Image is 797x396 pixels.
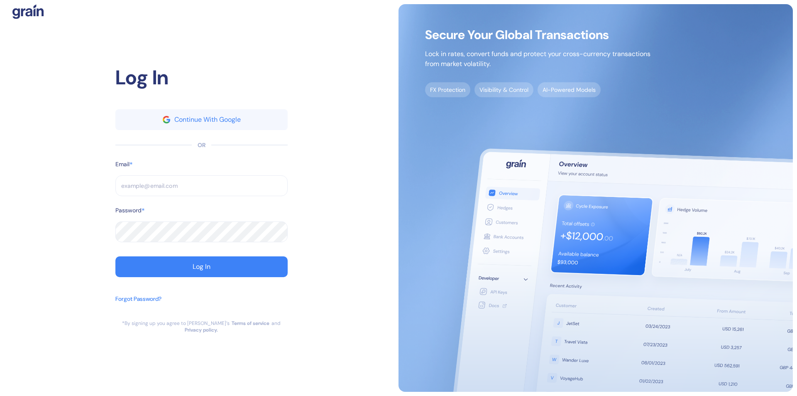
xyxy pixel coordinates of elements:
[115,206,142,215] label: Password
[474,82,533,97] span: Visibility & Control
[115,63,288,93] div: Log In
[398,4,793,392] img: signup-main-image
[115,290,161,320] button: Forgot Password?
[198,141,205,150] div: OR
[425,82,470,97] span: FX Protection
[232,320,269,327] a: Terms of service
[115,160,130,169] label: Email
[115,109,288,130] button: googleContinue With Google
[115,295,161,303] div: Forgot Password?
[185,327,218,333] a: Privacy policy.
[163,116,170,123] img: google
[193,263,210,270] div: Log In
[271,320,281,327] div: and
[538,82,601,97] span: AI-Powered Models
[174,116,241,123] div: Continue With Google
[115,256,288,277] button: Log In
[12,4,44,19] img: logo
[122,320,230,327] div: *By signing up you agree to [PERSON_NAME]’s
[425,31,650,39] span: Secure Your Global Transactions
[425,49,650,69] p: Lock in rates, convert funds and protect your cross-currency transactions from market volatility.
[115,175,288,196] input: example@email.com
